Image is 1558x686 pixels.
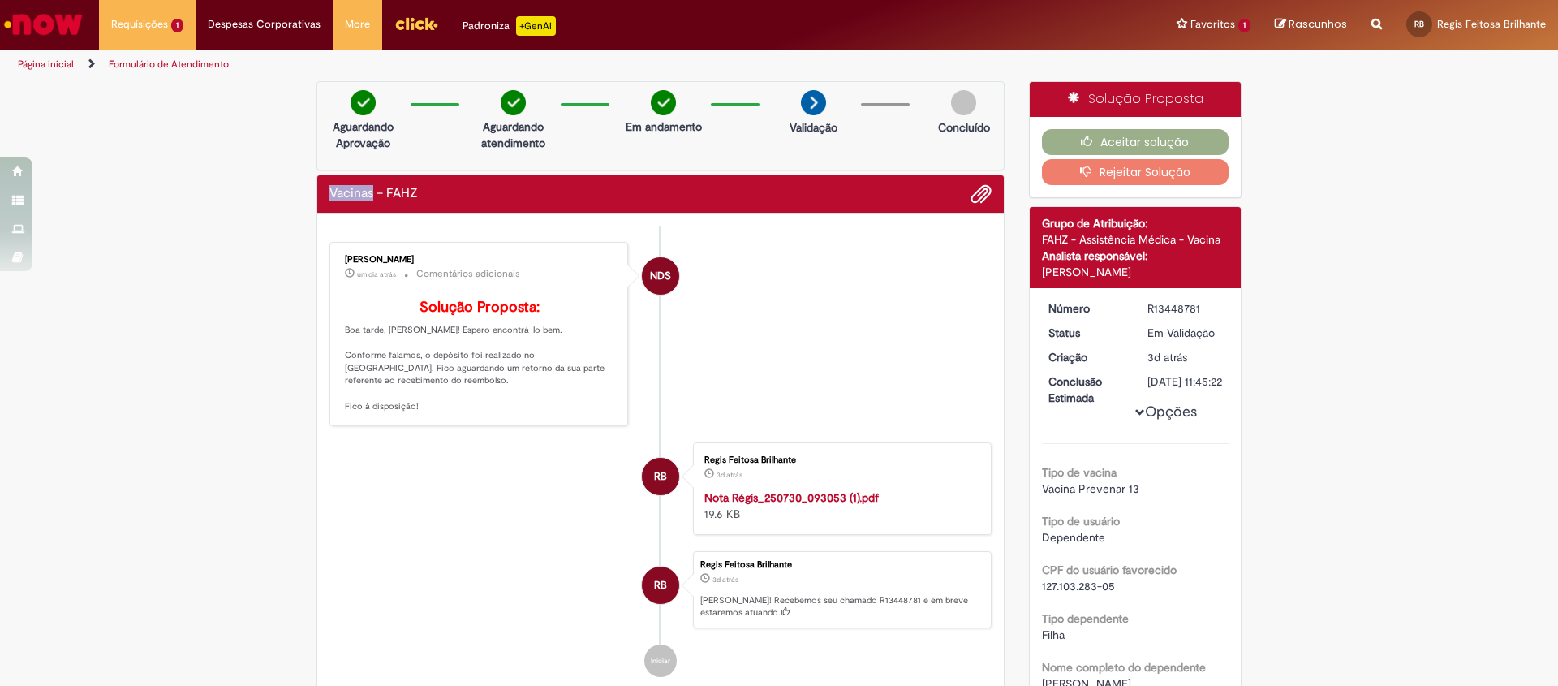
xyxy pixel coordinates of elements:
div: Regis Feitosa Brilhante [704,455,975,465]
span: Rascunhos [1289,16,1347,32]
div: [PERSON_NAME] [1042,264,1229,280]
ul: Trilhas de página [12,50,1026,80]
a: Rascunhos [1275,17,1347,32]
span: 3d atrás [1147,350,1187,365]
div: Padroniza [463,16,556,36]
span: NDS [650,257,671,296]
img: arrow-next.png [801,90,826,115]
div: [DATE] 11:45:22 [1147,373,1223,390]
time: 27/08/2025 16:57:16 [357,270,396,279]
small: Comentários adicionais [416,267,520,281]
a: Nota Régis_250730_093053 (1).pdf [704,490,879,505]
span: 127.103.283-05 [1042,579,1115,593]
div: Natan dos Santos Nunes [642,257,679,295]
span: Filha [1042,628,1065,642]
b: Solução Proposta: [420,298,540,317]
div: Regis Feitosa Brilhante [642,458,679,495]
a: Formulário de Atendimento [109,58,229,71]
button: Adicionar anexos [971,183,992,205]
b: Tipo de usuário [1042,514,1120,529]
div: Regis Feitosa Brilhante [642,567,679,604]
img: check-circle-green.png [351,90,376,115]
div: Solução Proposta [1030,82,1242,117]
span: Despesas Corporativas [208,16,321,32]
div: FAHZ - Assistência Médica - Vacina [1042,231,1229,248]
b: CPF do usuário favorecido [1042,563,1177,577]
span: Favoritos [1190,16,1235,32]
time: 26/08/2025 14:45:18 [712,575,738,585]
p: Validação [790,119,837,136]
dt: Criação [1036,349,1136,365]
span: RB [654,566,667,605]
span: Regis Feitosa Brilhante [1437,17,1546,31]
img: click_logo_yellow_360x200.png [394,11,438,36]
div: 19.6 KB [704,490,975,522]
p: Aguardando atendimento [474,119,553,151]
span: Dependente [1042,530,1105,545]
span: um dia atrás [357,270,396,279]
p: Aguardando Aprovação [324,119,402,151]
p: Boa tarde, [PERSON_NAME]! Espero encontrá-lo bem. Conforme falamos, o depósito foi realizado no [... [345,300,615,413]
dt: Número [1036,300,1136,317]
span: 1 [1238,19,1250,32]
a: Página inicial [18,58,74,71]
p: [PERSON_NAME]! Recebemos seu chamado R13448781 e em breve estaremos atuando. [700,594,983,619]
span: Vacina Prevenar 13 [1042,481,1139,496]
button: Rejeitar Solução [1042,159,1229,185]
img: check-circle-green.png [501,90,526,115]
span: 3d atrás [712,575,738,585]
span: RB [654,457,667,496]
span: More [345,16,370,32]
li: Regis Feitosa Brilhante [329,551,992,629]
div: Regis Feitosa Brilhante [700,560,983,570]
b: Tipo de vacina [1042,465,1117,480]
span: RB [1414,19,1424,29]
time: 26/08/2025 14:45:18 [1147,350,1187,365]
dt: Status [1036,325,1136,341]
b: Tipo dependente [1042,611,1129,626]
div: Analista responsável: [1042,248,1229,264]
img: check-circle-green.png [651,90,676,115]
div: [PERSON_NAME] [345,255,615,265]
img: ServiceNow [2,8,85,41]
img: img-circle-grey.png [951,90,976,115]
h2: Vacinas – FAHZ Histórico de tíquete [329,187,418,201]
span: Requisições [111,16,168,32]
p: Em andamento [626,119,702,135]
time: 26/08/2025 14:42:25 [717,470,742,480]
span: 3d atrás [717,470,742,480]
div: Grupo de Atribuição: [1042,215,1229,231]
dt: Conclusão Estimada [1036,373,1136,406]
div: Em Validação [1147,325,1223,341]
p: Concluído [938,119,990,136]
p: +GenAi [516,16,556,36]
span: 1 [171,19,183,32]
div: R13448781 [1147,300,1223,317]
b: Nome completo do dependente [1042,660,1206,675]
div: 26/08/2025 14:45:18 [1147,349,1223,365]
button: Aceitar solução [1042,129,1229,155]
